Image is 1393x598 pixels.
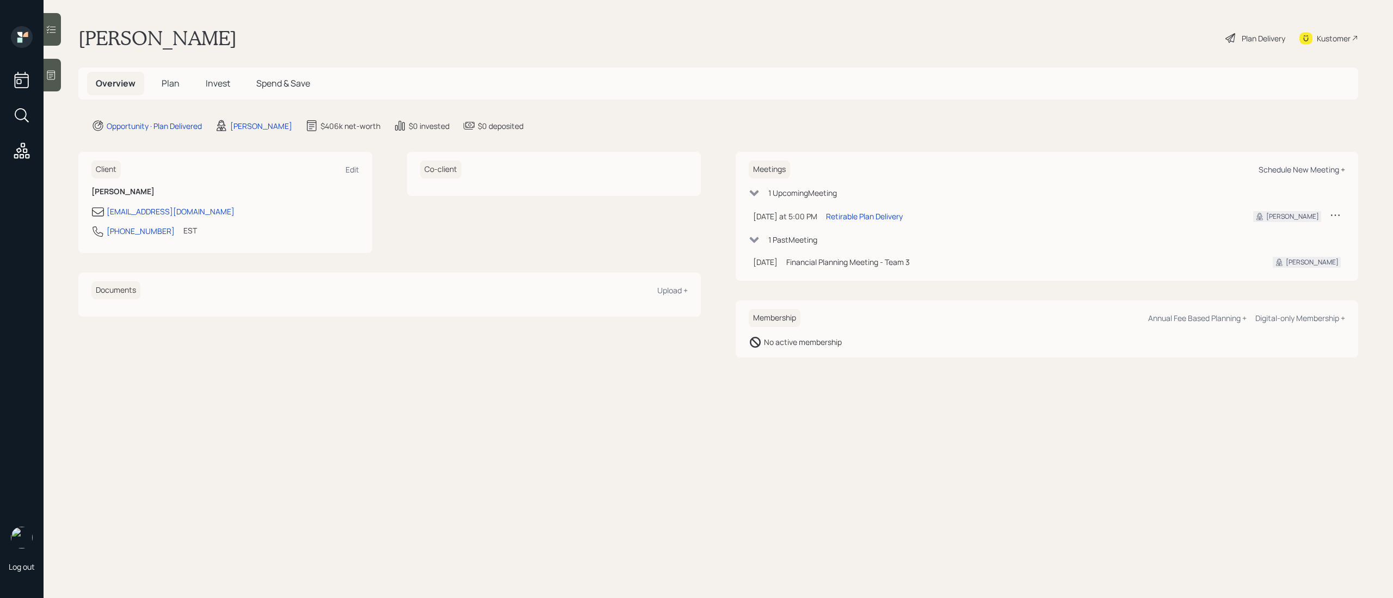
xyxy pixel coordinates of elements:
[107,120,202,132] div: Opportunity · Plan Delivered
[786,256,1255,268] div: Financial Planning Meeting - Team 3
[256,77,310,89] span: Spend & Save
[768,234,817,245] div: 1 Past Meeting
[753,211,817,222] div: [DATE] at 5:00 PM
[9,562,35,572] div: Log out
[1286,257,1339,267] div: [PERSON_NAME]
[91,281,140,299] h6: Documents
[1266,212,1319,221] div: [PERSON_NAME]
[91,161,121,178] h6: Client
[420,161,461,178] h6: Co-client
[11,527,33,548] img: retirable_logo.png
[749,309,800,327] h6: Membership
[768,187,837,199] div: 1 Upcoming Meeting
[478,120,523,132] div: $0 deposited
[409,120,449,132] div: $0 invested
[1259,164,1345,175] div: Schedule New Meeting +
[107,225,175,237] div: [PHONE_NUMBER]
[1242,33,1285,44] div: Plan Delivery
[753,256,778,268] div: [DATE]
[183,225,197,236] div: EST
[107,206,235,217] div: [EMAIL_ADDRESS][DOMAIN_NAME]
[230,120,292,132] div: [PERSON_NAME]
[91,187,359,196] h6: [PERSON_NAME]
[206,77,230,89] span: Invest
[764,336,842,348] div: No active membership
[96,77,135,89] span: Overview
[826,211,903,222] div: Retirable Plan Delivery
[657,285,688,295] div: Upload +
[1317,33,1351,44] div: Kustomer
[346,164,359,175] div: Edit
[1148,313,1247,323] div: Annual Fee Based Planning +
[78,26,237,50] h1: [PERSON_NAME]
[162,77,180,89] span: Plan
[1255,313,1345,323] div: Digital-only Membership +
[749,161,790,178] h6: Meetings
[320,120,380,132] div: $406k net-worth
